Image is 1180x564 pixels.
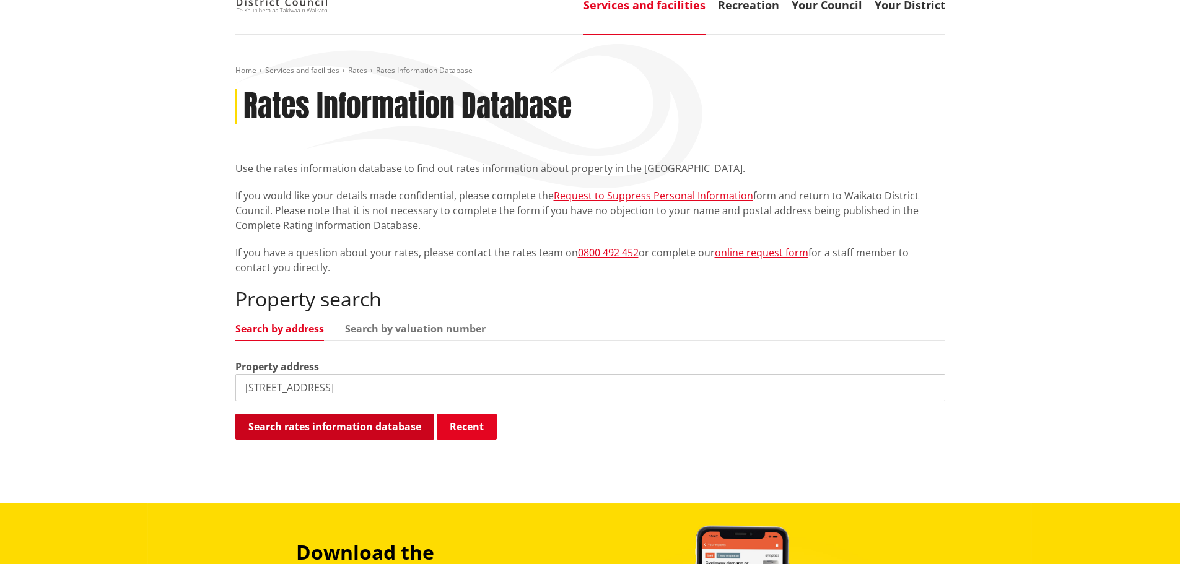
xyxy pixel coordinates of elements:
[243,89,572,124] h1: Rates Information Database
[235,414,434,440] button: Search rates information database
[578,246,639,259] a: 0800 492 452
[235,161,945,176] p: Use the rates information database to find out rates information about property in the [GEOGRAPHI...
[235,324,324,334] a: Search by address
[554,189,753,202] a: Request to Suppress Personal Information
[1123,512,1168,557] iframe: Messenger Launcher
[376,65,473,76] span: Rates Information Database
[345,324,486,334] a: Search by valuation number
[235,245,945,275] p: If you have a question about your rates, please contact the rates team on or complete our for a s...
[235,188,945,233] p: If you would like your details made confidential, please complete the form and return to Waikato ...
[235,66,945,76] nav: breadcrumb
[265,65,339,76] a: Services and facilities
[235,359,319,374] label: Property address
[348,65,367,76] a: Rates
[235,374,945,401] input: e.g. Duke Street NGARUAWAHIA
[715,246,808,259] a: online request form
[235,65,256,76] a: Home
[235,287,945,311] h2: Property search
[437,414,497,440] button: Recent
